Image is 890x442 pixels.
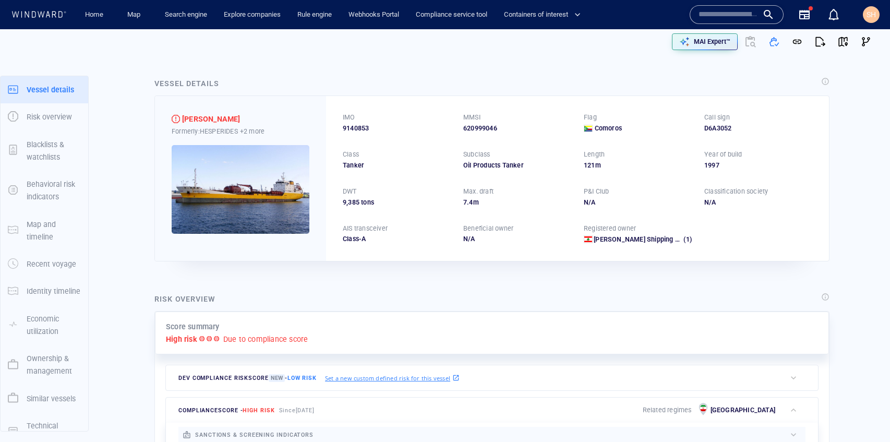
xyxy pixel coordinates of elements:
a: Map and timeline [1,225,88,235]
p: Set a new custom defined risk for this vessel [325,374,450,383]
p: Class [343,150,359,159]
button: Add to vessel list [763,30,786,53]
span: JULIET [182,113,240,125]
p: Classification society [704,187,768,196]
p: Due to compliance score [223,333,308,345]
p: Similar vessels [27,392,76,405]
p: Map and timeline [27,218,81,244]
button: Risk overview [1,103,88,130]
div: Notification center [827,8,840,21]
a: Technical details [1,426,88,436]
p: Behavioral risk indicators [27,178,81,204]
p: Identity timeline [27,285,80,297]
span: compliance score - [178,407,275,414]
span: SH [867,10,876,19]
p: Subclass [463,150,490,159]
span: Jessica Shipping Co. Sa [594,235,695,243]
button: Visual Link Analysis [855,30,877,53]
a: Risk overview [1,112,88,122]
p: AIS transceiver [343,224,388,233]
div: 9,385 tons [343,198,451,207]
p: P&I Club [584,187,609,196]
img: 5905c35089b1464c4008e57a_0 [172,145,309,234]
a: [PERSON_NAME] Shipping Co. Sa (1) [594,235,692,244]
div: High risk [172,115,180,123]
button: Blacklists & watchlists [1,131,88,171]
p: Vessel details [27,83,74,96]
div: N/A [704,198,812,207]
a: Economic utilization [1,319,88,329]
div: Tanker [343,161,451,170]
div: Vessel details [154,77,219,90]
span: sanctions & screening indicators [195,432,314,438]
span: Comoros [595,124,622,133]
button: Similar vessels [1,385,88,412]
p: Ownership & management [27,352,81,378]
a: Webhooks Portal [344,6,403,24]
a: Map [123,6,148,24]
a: Vessel details [1,84,88,94]
button: Home [77,6,111,24]
button: Compliance service tool [412,6,491,24]
button: Vessel details [1,76,88,103]
span: 121 [584,161,595,169]
a: Explore companies [220,6,285,24]
button: Recent voyage [1,250,88,278]
span: 4 [469,198,473,206]
span: Low risk [287,375,317,381]
p: Blacklists & watchlists [27,138,81,164]
a: Search engine [161,6,211,24]
p: Call sign [704,113,730,122]
a: Home [81,6,107,24]
div: 1997 [704,161,812,170]
button: Export report [809,30,832,53]
a: Recent voyage [1,259,88,269]
span: Containers of interest [504,9,581,21]
a: Ownership & management [1,360,88,369]
button: Map and timeline [1,211,88,251]
div: Formerly: HESPERIDES [172,126,309,137]
p: Year of build [704,150,742,159]
p: [GEOGRAPHIC_DATA] [711,405,775,415]
div: [PERSON_NAME] [182,113,240,125]
p: Registered owner [584,224,636,233]
p: Recent voyage [27,258,76,270]
span: 7 [463,198,467,206]
p: Length [584,150,605,159]
p: MMSI [463,113,480,122]
span: N/A [463,235,475,243]
button: Get link [786,30,809,53]
span: . [467,198,469,206]
button: Map [119,6,152,24]
p: Risk overview [27,111,72,123]
p: MAI Expert™ [694,37,730,46]
p: Beneficial owner [463,224,513,233]
span: Class-A [343,235,366,243]
p: Score summary [166,320,220,333]
button: Behavioral risk indicators [1,171,88,211]
p: Max. draft [463,187,494,196]
p: Related regimes [643,405,692,415]
span: m [473,198,479,206]
button: Identity timeline [1,278,88,305]
button: View on map [832,30,855,53]
span: High risk [243,407,274,414]
span: Dev Compliance risk score - [178,374,317,382]
a: Set a new custom defined risk for this vessel [325,372,460,384]
span: New [269,374,285,382]
div: D6A3052 [704,124,812,133]
p: IMO [343,113,355,122]
p: High risk [166,333,197,345]
a: Behavioral risk indicators [1,185,88,195]
p: Flag [584,113,597,122]
div: Risk overview [154,293,215,305]
a: Blacklists & watchlists [1,145,88,155]
button: Rule engine [293,6,336,24]
div: N/A [584,198,692,207]
button: Economic utilization [1,305,88,345]
span: 9140853 [343,124,369,133]
button: Containers of interest [500,6,590,24]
